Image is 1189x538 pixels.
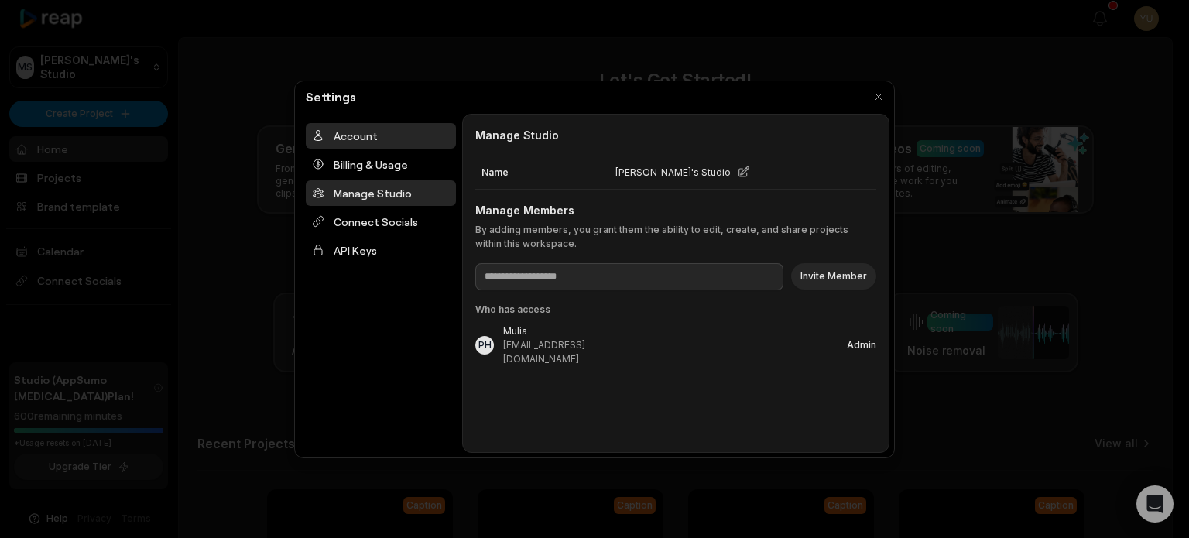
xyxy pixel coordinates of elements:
h3: Manage Members [475,202,876,218]
div: Connect Socials [306,209,456,235]
h2: Settings [300,87,362,106]
div: Admin [847,341,876,350]
div: [PERSON_NAME]'s Studio [609,156,812,189]
button: Invite Member [791,263,876,290]
div: Who has access [475,303,876,317]
div: Name [475,156,609,189]
div: Account [306,123,456,149]
div: Billing & Usage [306,152,456,177]
div: Manage Studio [306,180,456,206]
p: By adding members, you grant them the ability to edit, create, and share projects within this wor... [475,223,876,251]
div: PH [478,341,492,350]
div: API Keys [306,238,456,263]
div: Mulia [503,324,600,338]
div: [EMAIL_ADDRESS][DOMAIN_NAME] [503,338,600,366]
h2: Manage Studio [475,127,876,143]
